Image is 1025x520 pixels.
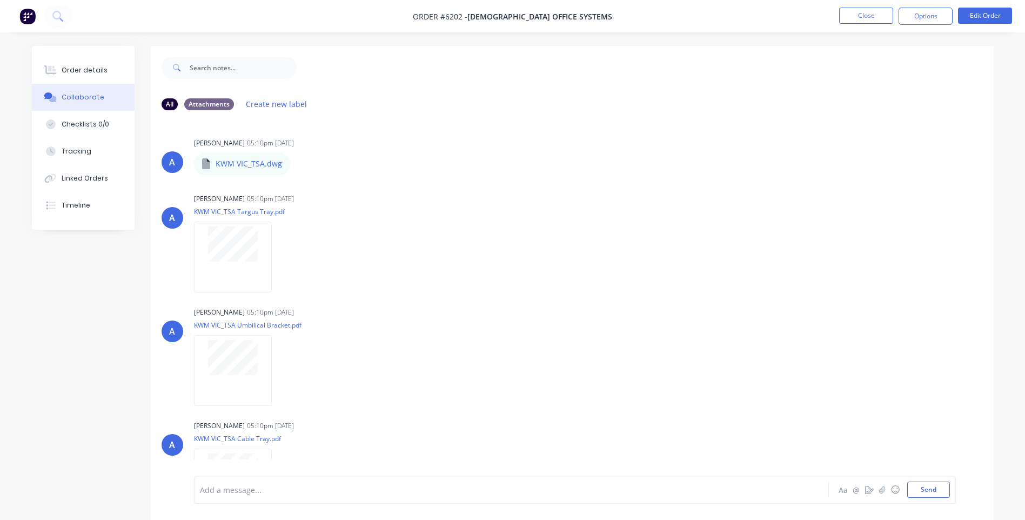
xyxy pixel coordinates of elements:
[62,119,109,129] div: Checklists 0/0
[169,211,175,224] div: A
[32,138,135,165] button: Tracking
[413,11,467,22] span: Order #6202 -
[839,8,893,24] button: Close
[194,138,245,148] div: [PERSON_NAME]
[169,325,175,338] div: A
[247,194,294,204] div: 05:10pm [DATE]
[194,421,245,431] div: [PERSON_NAME]
[240,97,313,111] button: Create new label
[184,98,234,110] div: Attachments
[889,483,902,496] button: ☺
[899,8,953,25] button: Options
[194,321,302,330] p: KWM VIC_TSA Umbilical Bracket.pdf
[32,57,135,84] button: Order details
[958,8,1012,24] button: Edit Order
[32,192,135,219] button: Timeline
[194,207,285,216] p: KWM VIC_TSA Targus Tray.pdf
[247,308,294,317] div: 05:10pm [DATE]
[62,92,104,102] div: Collaborate
[247,421,294,431] div: 05:10pm [DATE]
[850,483,863,496] button: @
[19,8,36,24] img: Factory
[194,308,245,317] div: [PERSON_NAME]
[169,156,175,169] div: A
[32,111,135,138] button: Checklists 0/0
[169,438,175,451] div: A
[162,98,178,110] div: All
[62,146,91,156] div: Tracking
[216,158,282,169] p: KWM VIC_TSA.dwg
[907,482,950,498] button: Send
[32,165,135,192] button: Linked Orders
[837,483,850,496] button: Aa
[62,65,108,75] div: Order details
[32,84,135,111] button: Collaborate
[62,201,90,210] div: Timeline
[194,194,245,204] div: [PERSON_NAME]
[62,174,108,183] div: Linked Orders
[190,57,297,78] input: Search notes...
[194,434,283,443] p: KWM VIC_TSA Cable Tray.pdf
[467,11,612,22] span: [DEMOGRAPHIC_DATA] Office Systems
[247,138,294,148] div: 05:10pm [DATE]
